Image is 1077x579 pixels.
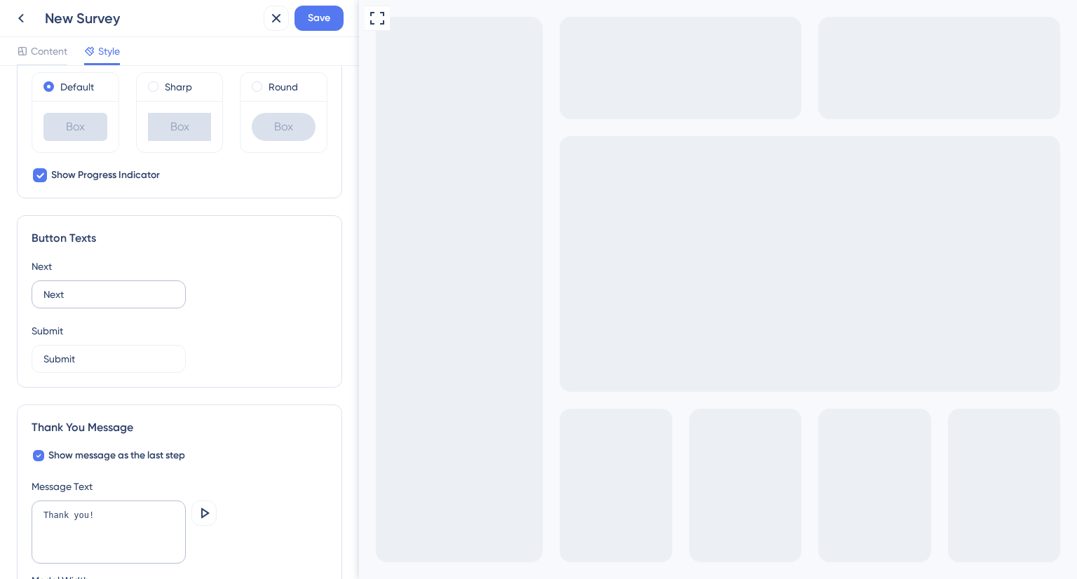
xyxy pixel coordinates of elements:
div: Message Text [32,478,327,495]
button: Save [294,6,344,31]
textarea: Thank you! [32,500,186,564]
div: radio group [22,130,158,158]
div: Podemos entrar em contato para entender melhor sua experiência com integrações? [17,69,168,119]
span: Show message as the last step [48,447,185,464]
div: Multiple choices rating [22,130,158,158]
div: Box [148,113,212,141]
div: Next [32,258,327,275]
label: Não, valeu! ❌ [36,146,106,158]
div: New Survey [45,8,258,28]
label: Default [60,79,94,95]
span: Save [308,10,330,27]
span: Style [98,43,120,60]
span: Content [31,43,67,60]
div: Button Texts [32,230,327,247]
input: Type the value [43,351,174,367]
label: Round [269,79,298,95]
div: Box [252,113,316,141]
span: Show Progress Indicator [51,167,160,184]
label: Sim, pode me contatar! ✅ [36,132,158,144]
div: Thank You Message [32,419,327,436]
div: Submit [32,322,327,339]
div: Box [43,113,107,141]
label: Sharp [165,79,192,95]
input: Type the value [43,287,174,302]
